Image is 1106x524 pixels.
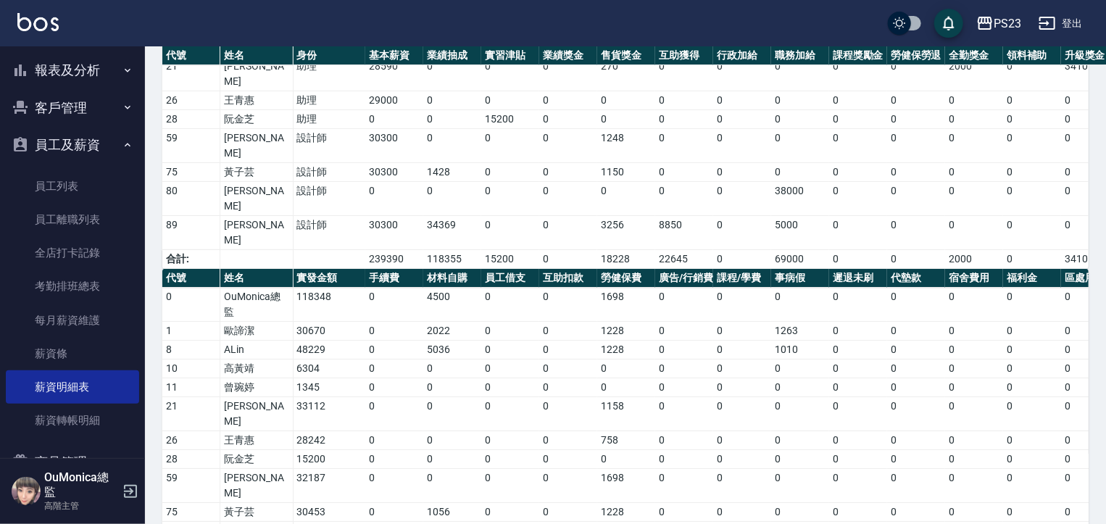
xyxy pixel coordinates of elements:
[597,397,655,431] td: 1158
[481,341,539,359] td: 0
[423,250,481,269] td: 118355
[655,110,713,129] td: 0
[423,378,481,397] td: 0
[365,322,423,341] td: 0
[220,216,293,250] td: [PERSON_NAME]
[713,397,771,431] td: 0
[293,91,365,110] td: 助理
[481,46,539,65] th: 實習津貼
[162,110,220,129] td: 28
[945,91,1003,110] td: 0
[829,269,887,288] th: 遲退未刷
[423,182,481,216] td: 0
[597,359,655,378] td: 0
[713,359,771,378] td: 0
[1003,397,1061,431] td: 0
[655,322,713,341] td: 0
[220,288,293,322] td: OuMonica總監
[771,269,829,288] th: 事病假
[829,378,887,397] td: 0
[220,110,293,129] td: 阮金芝
[887,269,945,288] th: 代墊款
[597,216,655,250] td: 3256
[6,270,139,303] a: 考勤排班總表
[597,46,655,65] th: 售貨獎金
[829,110,887,129] td: 0
[481,129,539,163] td: 0
[539,431,597,450] td: 0
[771,431,829,450] td: 0
[597,378,655,397] td: 0
[220,163,293,182] td: 黃子芸
[994,14,1021,33] div: PS23
[655,250,713,269] td: 22645
[1033,10,1089,37] button: 登出
[293,163,365,182] td: 設計師
[162,216,220,250] td: 89
[481,163,539,182] td: 0
[162,450,220,469] td: 28
[481,269,539,288] th: 員工借支
[887,341,945,359] td: 0
[539,46,597,65] th: 業績獎金
[365,216,423,250] td: 30300
[829,57,887,91] td: 0
[365,359,423,378] td: 0
[365,269,423,288] th: 手續費
[162,431,220,450] td: 26
[945,397,1003,431] td: 0
[655,216,713,250] td: 8850
[887,359,945,378] td: 0
[771,110,829,129] td: 0
[6,51,139,89] button: 報表及分析
[1003,46,1061,65] th: 領料補助
[423,163,481,182] td: 1428
[655,57,713,91] td: 0
[365,431,423,450] td: 0
[597,57,655,91] td: 270
[220,378,293,397] td: 曾琬婷
[829,163,887,182] td: 0
[713,431,771,450] td: 0
[365,46,423,65] th: 基本薪資
[365,397,423,431] td: 0
[945,359,1003,378] td: 0
[887,182,945,216] td: 0
[539,57,597,91] td: 0
[934,9,963,38] button: save
[162,182,220,216] td: 80
[597,450,655,469] td: 0
[771,378,829,397] td: 0
[293,359,365,378] td: 6304
[539,129,597,163] td: 0
[1003,110,1061,129] td: 0
[887,288,945,322] td: 0
[597,288,655,322] td: 1698
[6,444,139,481] button: 商品管理
[162,341,220,359] td: 8
[771,322,829,341] td: 1263
[539,359,597,378] td: 0
[597,182,655,216] td: 0
[713,91,771,110] td: 0
[945,163,1003,182] td: 0
[887,110,945,129] td: 0
[162,397,220,431] td: 21
[423,450,481,469] td: 0
[481,288,539,322] td: 0
[771,182,829,216] td: 38000
[945,269,1003,288] th: 宿舍費用
[539,269,597,288] th: 互助扣款
[829,322,887,341] td: 0
[713,250,771,269] td: 0
[945,341,1003,359] td: 0
[713,163,771,182] td: 0
[655,288,713,322] td: 0
[1003,322,1061,341] td: 0
[887,216,945,250] td: 0
[6,203,139,236] a: 員工離職列表
[597,322,655,341] td: 1228
[887,57,945,91] td: 0
[481,57,539,91] td: 0
[162,359,220,378] td: 10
